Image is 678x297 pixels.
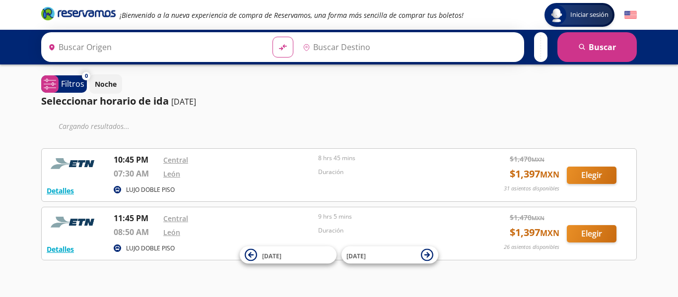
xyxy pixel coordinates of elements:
[41,6,116,21] i: Brand Logo
[567,167,616,184] button: Elegir
[540,169,559,180] small: MXN
[163,214,188,223] a: Central
[163,155,188,165] a: Central
[41,75,87,93] button: 0Filtros
[41,6,116,24] a: Brand Logo
[114,212,158,224] p: 11:45 PM
[120,10,464,20] em: ¡Bienvenido a la nueva experiencia de compra de Reservamos, una forma más sencilla de comprar tus...
[126,185,175,194] p: LUJO DOBLE PISO
[510,167,559,181] span: $ 1,397
[510,225,559,240] span: $ 1,397
[47,212,101,232] img: RESERVAMOS
[510,212,544,223] span: $ 1,470
[262,251,281,260] span: [DATE]
[318,154,468,163] p: 8 hrs 45 mins
[510,154,544,164] span: $ 1,470
[318,212,468,221] p: 9 hrs 5 mins
[171,96,196,108] p: [DATE]
[318,168,468,177] p: Duración
[299,35,519,59] input: Buscar Destino
[41,94,169,109] p: Seleccionar horario de ida
[47,185,74,196] button: Detalles
[567,225,616,242] button: Elegir
[47,244,74,254] button: Detalles
[163,228,180,237] a: León
[566,10,612,20] span: Iniciar sesión
[163,169,180,178] a: León
[114,168,158,179] p: 07:30 AM
[114,154,158,166] p: 10:45 PM
[59,121,130,131] em: Cargando resultados ...
[540,228,559,238] small: MXN
[44,35,265,59] input: Buscar Origen
[47,154,101,174] img: RESERVAMOS
[61,78,84,90] p: Filtros
[341,246,438,264] button: [DATE]
[95,79,117,89] p: Noche
[557,32,637,62] button: Buscar
[346,251,366,260] span: [DATE]
[318,226,468,235] p: Duración
[126,244,175,253] p: LUJO DOBLE PISO
[504,243,559,251] p: 26 asientos disponibles
[504,184,559,193] p: 31 asientos disponibles
[532,156,544,163] small: MXN
[532,214,544,222] small: MXN
[85,72,88,80] span: 0
[624,9,637,21] button: English
[89,74,122,94] button: Noche
[114,226,158,238] p: 08:50 AM
[240,246,337,264] button: [DATE]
